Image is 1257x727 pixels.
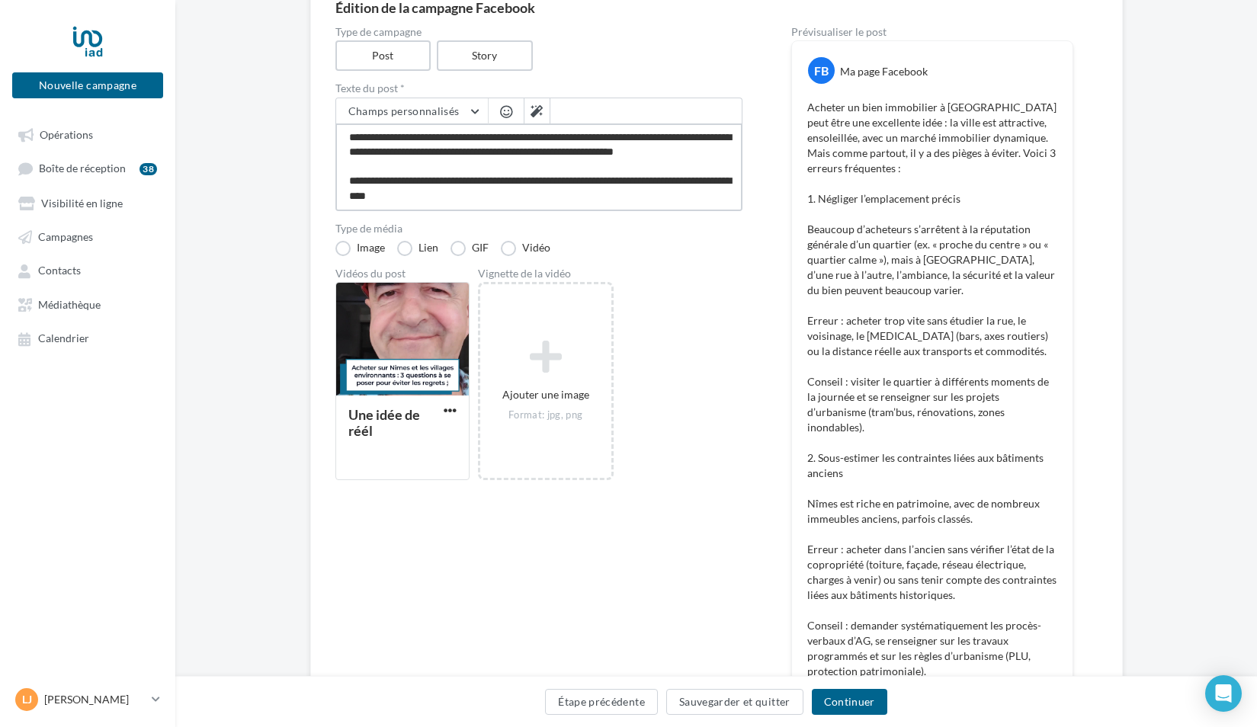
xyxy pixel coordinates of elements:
[9,189,166,216] a: Visibilité en ligne
[336,98,488,124] button: Champs personnalisés
[12,72,163,98] button: Nouvelle campagne
[335,268,470,279] div: Vidéos du post
[38,298,101,311] span: Médiathèque
[335,223,742,234] label: Type de média
[9,120,166,148] a: Opérations
[478,268,614,279] div: Vignette de la vidéo
[666,689,803,715] button: Sauvegarder et quitter
[451,241,489,256] label: GIF
[545,689,658,715] button: Étape précédente
[9,154,166,182] a: Boîte de réception38
[44,692,146,707] p: [PERSON_NAME]
[335,40,431,71] label: Post
[9,256,166,283] a: Contacts
[12,685,163,714] a: LJ [PERSON_NAME]
[812,689,887,715] button: Continuer
[335,1,1098,14] div: Édition de la campagne Facebook
[38,230,93,243] span: Campagnes
[335,241,385,256] label: Image
[38,264,81,277] span: Contacts
[335,27,742,37] label: Type de campagne
[335,83,742,94] label: Texte du post *
[38,332,89,345] span: Calendrier
[39,162,126,175] span: Boîte de réception
[139,163,157,175] div: 38
[9,223,166,250] a: Campagnes
[41,197,123,210] span: Visibilité en ligne
[397,241,438,256] label: Lien
[348,406,420,439] div: Une idée de réél
[840,64,928,79] div: Ma page Facebook
[9,290,166,318] a: Médiathèque
[808,57,835,84] div: FB
[40,128,93,141] span: Opérations
[791,27,1073,37] div: Prévisualiser le post
[1205,675,1242,712] div: Open Intercom Messenger
[9,324,166,351] a: Calendrier
[22,692,32,707] span: LJ
[348,104,460,117] span: Champs personnalisés
[501,241,550,256] label: Vidéo
[437,40,533,71] label: Story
